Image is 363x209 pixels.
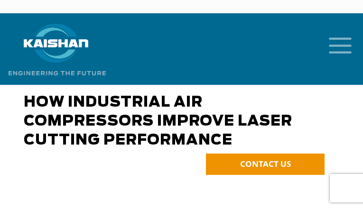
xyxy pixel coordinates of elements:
[206,154,325,175] a: CONTACT US
[240,158,291,169] span: CONTACT US
[24,93,325,150] h1: How Industrial Air Compressors Improve Laser Cutting Performance
[9,63,106,75] img: Engineering the future
[325,35,341,51] a: mobile menu
[20,24,92,63] img: kaishan logo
